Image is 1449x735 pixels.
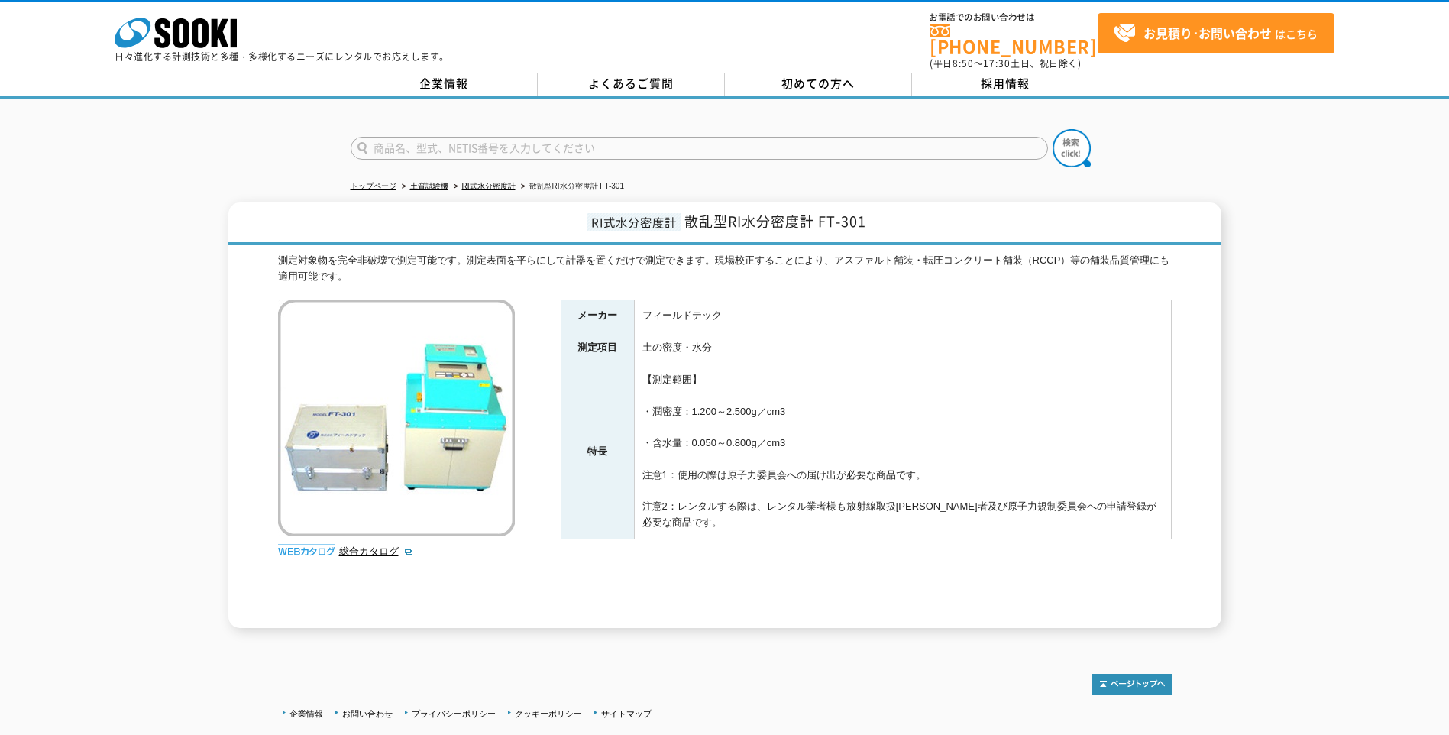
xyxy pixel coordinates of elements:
a: 採用情報 [912,73,1099,96]
p: 日々進化する計測技術と多種・多様化するニーズにレンタルでお応えします。 [115,52,449,61]
span: お電話でのお問い合わせは [930,13,1098,22]
div: 測定対象物を完全非破壊で測定可能です。測定表面を平らにして計器を置くだけで測定できます。現場校正することにより、アスファルト舗装・転圧コンクリート舗装（RCCP）等の舗装品質管理にも適用可能です。 [278,253,1172,285]
td: 土の密度・水分 [634,332,1171,364]
a: 企業情報 [351,73,538,96]
span: 8:50 [953,57,974,70]
span: 初めての方へ [781,75,855,92]
a: お見積り･お問い合わせはこちら [1098,13,1334,53]
th: 特長 [561,364,634,539]
input: 商品名、型式、NETIS番号を入力してください [351,137,1048,160]
a: トップページ [351,182,396,190]
a: 企業情報 [289,709,323,718]
td: 【測定範囲】 ・潤密度：1.200～2.500g／cm3 ・含水量：0.050～0.800g／cm3 注意1：使用の際は原子力委員会への届け出が必要な商品です。 注意2：レンタルする際は、レンタ... [634,364,1171,539]
span: 17:30 [983,57,1011,70]
a: プライバシーポリシー [412,709,496,718]
a: 初めての方へ [725,73,912,96]
a: よくあるご質問 [538,73,725,96]
a: クッキーポリシー [515,709,582,718]
img: トップページへ [1092,674,1172,695]
span: RI式水分密度計 [587,213,681,231]
th: メーカー [561,300,634,332]
a: お問い合わせ [342,709,393,718]
img: 散乱型RI水分密度計 FT-301 [278,300,515,536]
a: サイトマップ [601,709,652,718]
a: [PHONE_NUMBER] [930,24,1098,55]
li: 散乱型RI水分密度計 FT-301 [518,179,624,195]
span: 散乱型RI水分密度計 FT-301 [684,211,866,232]
span: (平日 ～ 土日、祝日除く) [930,57,1081,70]
td: フィールドテック [634,300,1171,332]
a: 土質試験機 [410,182,448,190]
img: webカタログ [278,544,335,559]
a: 総合カタログ [339,546,414,557]
img: btn_search.png [1053,129,1091,167]
strong: お見積り･お問い合わせ [1143,24,1272,42]
a: RI式水分密度計 [462,182,516,190]
span: はこちら [1113,22,1318,45]
th: 測定項目 [561,332,634,364]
